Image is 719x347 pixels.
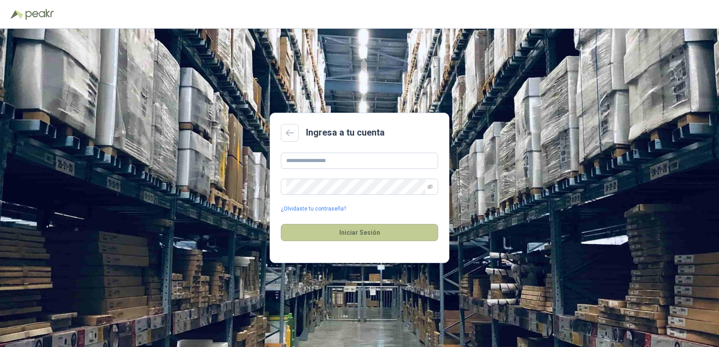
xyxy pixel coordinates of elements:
[306,126,385,140] h2: Ingresa a tu cuenta
[25,9,54,20] img: Peakr
[11,10,23,19] img: Logo
[281,224,438,241] button: Iniciar Sesión
[427,184,433,189] span: eye-invisible
[281,205,346,213] a: ¿Olvidaste tu contraseña?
